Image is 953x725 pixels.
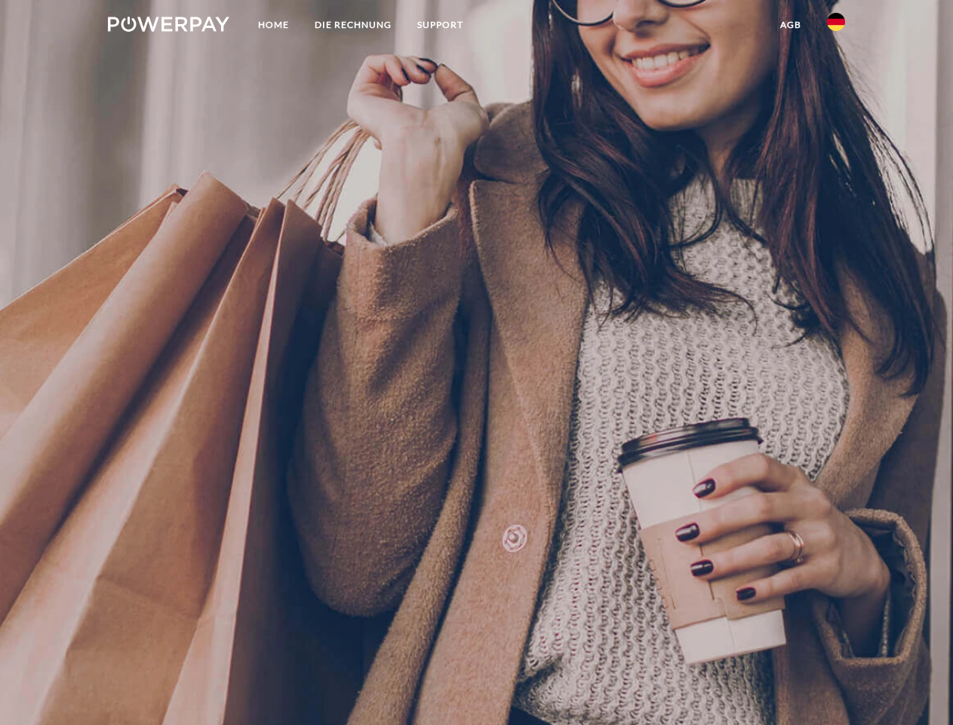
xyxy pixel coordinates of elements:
[404,11,476,39] a: SUPPORT
[827,13,845,31] img: de
[245,11,302,39] a: Home
[302,11,404,39] a: DIE RECHNUNG
[767,11,814,39] a: agb
[108,17,229,32] img: logo-powerpay-white.svg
